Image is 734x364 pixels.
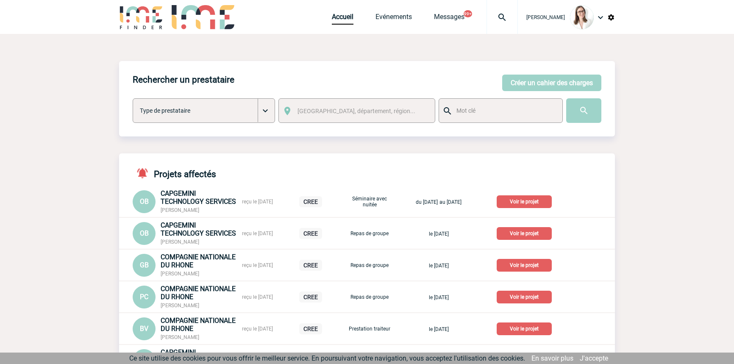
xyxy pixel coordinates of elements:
img: notifications-active-24-px-r.png [136,167,154,179]
span: [PERSON_NAME] [526,14,565,20]
p: Voir le projet [497,259,552,272]
a: En savoir plus [531,354,573,362]
span: le [DATE] [429,231,449,237]
p: CREE [299,323,322,334]
button: 99+ [464,10,472,17]
span: [PERSON_NAME] [161,271,199,277]
p: CREE [299,292,322,303]
span: OB [140,229,149,237]
a: Voir le projet [497,292,555,300]
p: Voir le projet [497,195,552,208]
a: Voir le projet [497,229,555,237]
a: Voir le projet [497,197,555,205]
img: 122719-0.jpg [570,6,594,29]
span: le [DATE] [429,326,449,332]
span: CAPGEMINI TECHNOLOGY SERVICES [161,221,236,237]
span: le [DATE] [429,263,449,269]
span: OB [140,197,149,206]
p: Repas de groupe [348,262,391,268]
span: COMPAGNIE NATIONALE DU RHONE [161,253,236,269]
span: [PERSON_NAME] [161,207,199,213]
p: Séminaire avec nuitée [348,196,391,208]
a: Messages [434,13,464,25]
a: Evénements [375,13,412,25]
span: PC [140,293,148,301]
span: du [DATE] [416,199,438,205]
span: GB [140,261,149,269]
img: IME-Finder [119,5,163,29]
h4: Rechercher un prestataire [133,75,234,85]
input: Mot clé [454,105,555,116]
span: [GEOGRAPHIC_DATA], département, région... [297,108,415,114]
a: Voir le projet [497,261,555,269]
input: Submit [566,98,601,123]
p: Voir le projet [497,322,552,335]
p: Prestation traiteur [348,326,391,332]
p: CREE [299,196,322,207]
a: Voir le projet [497,324,555,332]
span: CAPGEMINI TECHNOLOGY SERVICES [161,189,236,206]
span: reçu le [DATE] [242,326,273,332]
span: au [DATE] [439,199,462,205]
span: COMPAGNIE NATIONALE DU RHONE [161,317,236,333]
span: Ce site utilise des cookies pour vous offrir le meilleur service. En poursuivant votre navigation... [129,354,525,362]
span: reçu le [DATE] [242,199,273,205]
p: CREE [299,260,322,271]
span: BV [140,325,148,333]
span: le [DATE] [429,295,449,300]
span: [PERSON_NAME] [161,334,199,340]
a: Accueil [332,13,353,25]
p: Repas de groupe [348,231,391,236]
span: reçu le [DATE] [242,294,273,300]
h4: Projets affectés [133,167,216,179]
p: Repas de groupe [348,294,391,300]
span: [PERSON_NAME] [161,239,199,245]
a: J'accepte [580,354,608,362]
p: CREE [299,228,322,239]
span: [PERSON_NAME] [161,303,199,308]
span: reçu le [DATE] [242,262,273,268]
p: Voir le projet [497,227,552,240]
p: Voir le projet [497,291,552,303]
span: reçu le [DATE] [242,231,273,236]
span: COMPAGNIE NATIONALE DU RHONE [161,285,236,301]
